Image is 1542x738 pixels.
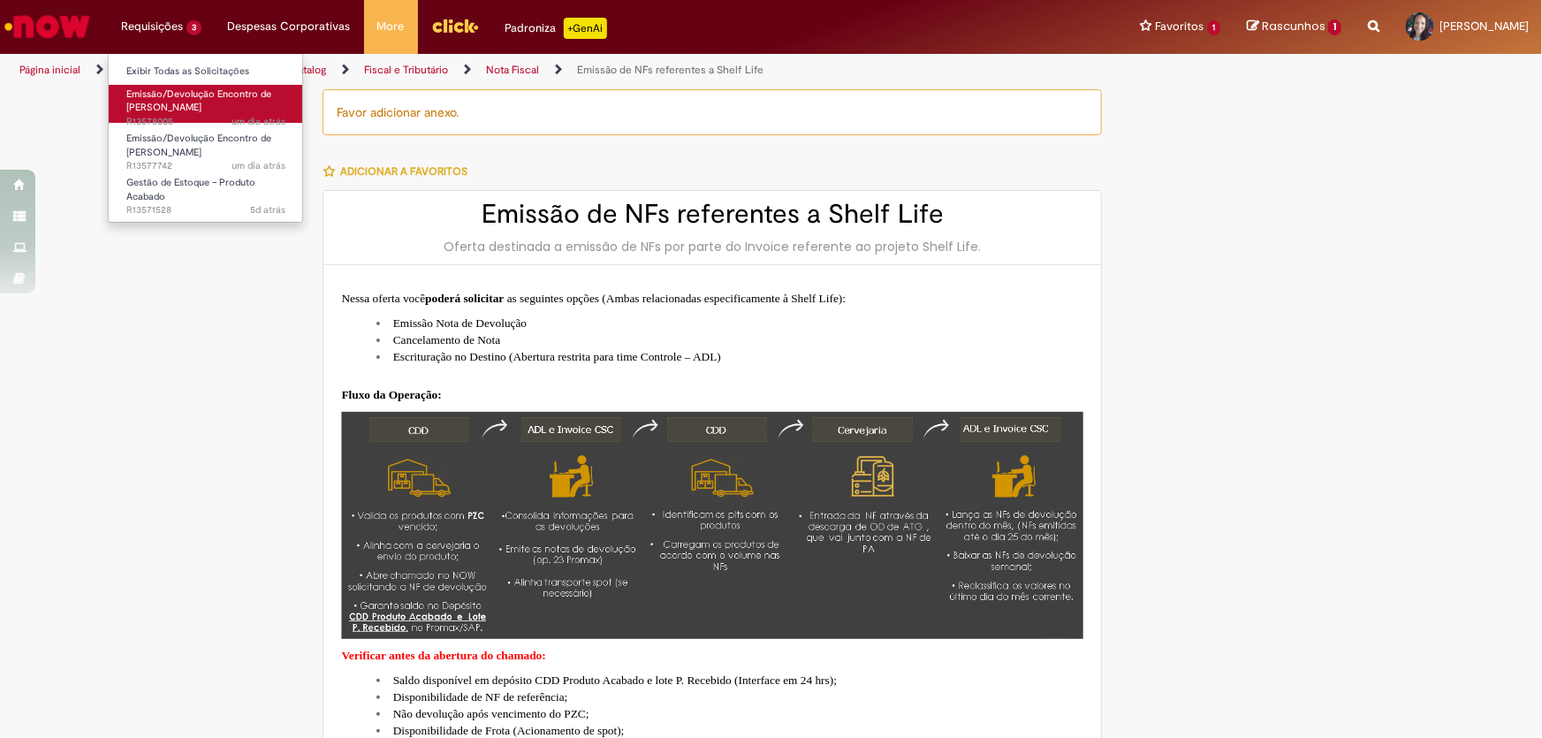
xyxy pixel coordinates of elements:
[126,203,285,217] span: R13571528
[232,115,285,128] span: um dia atrás
[393,316,527,330] span: Emissão Nota de Devolução
[228,18,351,35] span: Despesas Corporativas
[1247,19,1341,35] a: Rascunhos
[126,87,271,115] span: Emissão/Devolução Encontro de [PERSON_NAME]
[13,54,1014,87] ul: Trilhas de página
[340,164,467,179] span: Adicionar a Favoritos
[486,63,539,77] a: Nota Fiscal
[364,63,448,77] a: Fiscal e Tributário
[1208,20,1221,35] span: 1
[250,203,285,217] time: 26/09/2025 16:18:38
[341,292,425,305] span: Nessa oferta você
[232,159,285,172] span: um dia atrás
[507,292,846,305] span: as seguintes opções (Ambas relacionadas especificamente à Shelf Life):
[232,159,285,172] time: 29/09/2025 15:28:48
[377,18,405,35] span: More
[564,18,607,39] p: +GenAi
[2,9,93,44] img: ServiceNow
[126,132,271,159] span: Emissão/Devolução Encontro de [PERSON_NAME]
[126,115,285,129] span: R13578005
[121,18,183,35] span: Requisições
[393,350,721,363] span: Escrituração no Destino (Abertura restrita para time Controle – ADL)
[126,176,255,203] span: Gestão de Estoque – Produto Acabado
[505,18,607,39] div: Padroniza
[341,649,545,662] span: Verificar antes da abertura do chamado:
[109,129,303,167] a: Aberto R13577742 : Emissão/Devolução Encontro de Contas Fornecedor
[393,690,568,704] span: Disponibilidade de NF de referência;
[109,85,303,123] a: Aberto R13578005 : Emissão/Devolução Encontro de Contas Fornecedor
[19,63,80,77] a: Página inicial
[393,673,837,687] span: Saldo disponível em depósito CDD Produto Acabado e lote P. Recebido (Interface em 24 hrs);
[425,292,504,305] span: poderá solicitar
[393,333,500,346] span: Cancelamento de Nota
[1328,19,1341,35] span: 1
[109,62,303,81] a: Exibir Todas as Solicitações
[341,238,1083,255] div: Oferta destinada a emissão de NFs por parte do Invoice referente ao projeto Shelf Life.
[431,12,479,39] img: click_logo_yellow_360x200.png
[323,89,1102,135] div: Favor adicionar anexo.
[393,707,589,720] span: Não devolução após vencimento do PZC;
[108,53,303,223] ul: Requisições
[1439,19,1529,34] span: [PERSON_NAME]
[232,115,285,128] time: 29/09/2025 16:03:41
[323,153,477,190] button: Adicionar a Favoritos
[186,20,201,35] span: 3
[393,724,625,737] span: Disponibilidade de Frota (Acionamento de spot);
[126,159,285,173] span: R13577742
[1156,18,1204,35] span: Favoritos
[341,388,441,401] span: Fluxo da Operação:
[250,203,285,217] span: 5d atrás
[1262,18,1326,34] span: Rascunhos
[577,63,763,77] a: Emissão de NFs referentes a Shelf Life
[109,173,303,211] a: Aberto R13571528 : Gestão de Estoque – Produto Acabado
[341,200,1083,229] h2: Emissão de NFs referentes a Shelf Life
